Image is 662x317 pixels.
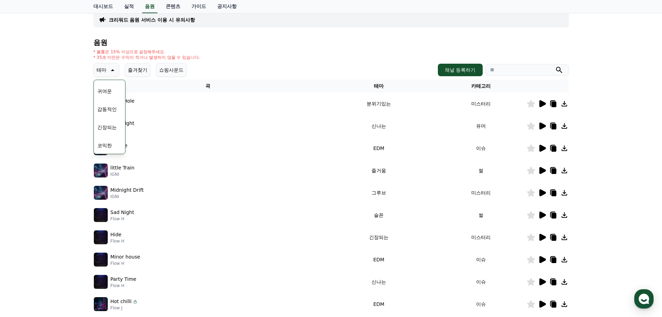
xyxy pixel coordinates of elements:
[438,64,482,76] button: 채널 등록하기
[111,298,132,305] p: Hot chilli
[94,253,108,267] img: music
[94,230,108,244] img: music
[322,80,435,93] th: 테마
[93,80,322,93] th: 곡
[95,84,115,99] button: 귀여운
[111,305,138,311] p: Flow J
[322,226,435,248] td: 긴장되는
[435,248,526,271] td: 이슈
[156,63,187,77] button: 쇼핑사운드
[111,261,140,266] p: Flow H
[93,63,119,77] button: 테마
[322,182,435,204] td: 그루브
[22,231,26,237] span: 홈
[94,186,108,200] img: music
[435,159,526,182] td: 썰
[111,231,122,238] p: Hide
[94,297,108,311] img: music
[111,276,137,283] p: Party Time
[94,275,108,289] img: music
[95,120,120,135] button: 긴장되는
[322,115,435,137] td: 신나는
[111,194,144,199] p: IGNI
[111,216,134,222] p: Flow H
[93,39,569,46] h4: 음원
[111,164,134,172] p: little Train
[111,238,124,244] p: Flow H
[435,80,526,93] th: 카테고리
[94,208,108,222] img: music
[322,159,435,182] td: 즐거움
[90,221,133,238] a: 설정
[322,137,435,159] td: EDM
[435,293,526,315] td: 이슈
[435,93,526,115] td: 미스터리
[435,271,526,293] td: 이슈
[109,16,195,23] a: 크리워드 음원 서비스 이용 시 유의사항
[435,204,526,226] td: 썰
[2,221,46,238] a: 홈
[435,182,526,204] td: 미스터리
[435,226,526,248] td: 미스터리
[95,102,120,117] button: 감동적인
[64,231,72,237] span: 대화
[111,172,134,177] p: IGNI
[97,65,106,75] p: 테마
[111,209,134,216] p: Sad Night
[111,120,134,127] p: Moonlight
[107,231,116,237] span: 설정
[94,164,108,177] img: music
[125,63,150,77] button: 즐겨찾기
[111,253,140,261] p: Minor house
[93,49,201,55] p: * 볼륨은 15% 이상으로 설정해주세요.
[322,293,435,315] td: EDM
[46,221,90,238] a: 대화
[435,137,526,159] td: 이슈
[111,187,144,194] p: Midnight Drift
[435,115,526,137] td: 유머
[322,204,435,226] td: 슬픈
[111,283,137,288] p: Flow H
[95,138,115,153] button: 코믹한
[93,55,201,60] p: * 35초 미만은 수익이 적거나 발생하지 않을 수 있습니다.
[322,248,435,271] td: EDM
[322,271,435,293] td: 신나는
[322,93,435,115] td: 분위기있는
